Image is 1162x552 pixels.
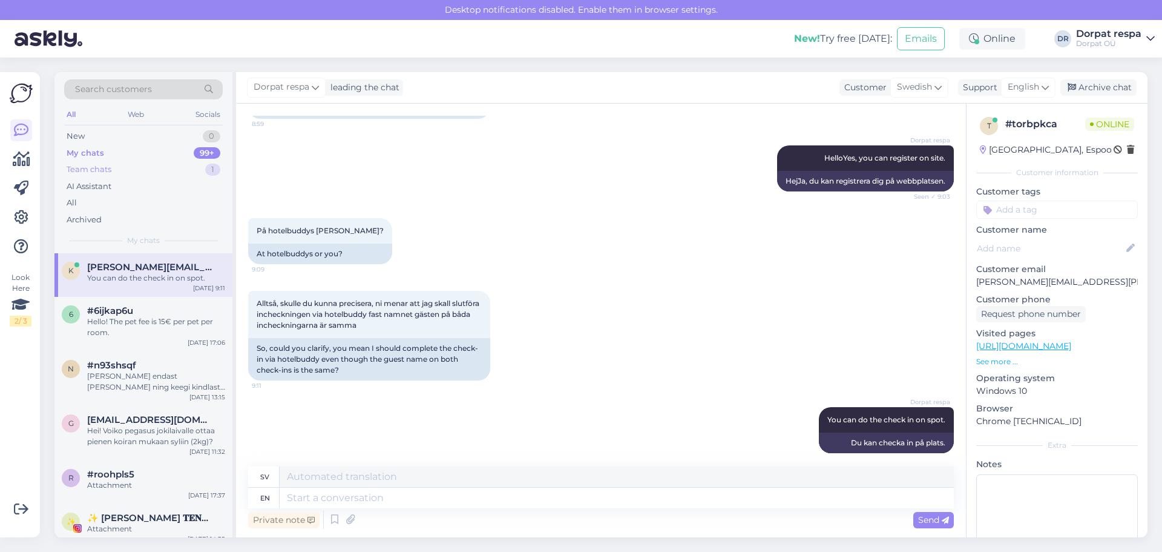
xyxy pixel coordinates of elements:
[194,147,220,159] div: 99+
[976,224,1138,236] p: Customer name
[959,28,1025,50] div: Online
[827,415,945,424] span: You can do the check in on spot.
[252,119,297,128] span: 8:59
[188,338,225,347] div: [DATE] 17:06
[87,513,213,524] span: ✨ 𝐊Ä𝐑𝐎𝐋 𝐓𝐄𝐍𝐍𝐎𝐊𝐄𝐒𝐄 ✨
[1076,39,1141,48] div: Dorpat OÜ
[976,263,1138,276] p: Customer email
[987,121,991,130] span: t
[248,244,392,264] div: At hotelbuddys or you?
[67,130,85,142] div: New
[87,305,133,316] span: #6ijkap6u
[976,306,1086,322] div: Request phone number
[67,214,102,226] div: Archived
[958,81,997,94] div: Support
[1054,30,1071,47] div: DR
[905,136,950,145] span: Dorpat respa
[1076,29,1141,39] div: Dorpat respa
[10,82,33,105] img: Askly Logo
[794,33,820,44] b: New!
[87,360,136,371] span: #n93shsqf
[203,130,220,142] div: 0
[67,181,111,193] div: AI Assistant
[87,371,225,393] div: [PERSON_NAME] endast [PERSON_NAME] ning keegi kindlasti aitab teid. Kõike head.
[68,473,74,482] span: r
[68,266,74,275] span: k
[976,201,1138,219] input: Add a tag
[976,293,1138,306] p: Customer phone
[1008,81,1039,94] span: English
[976,356,1138,367] p: See more ...
[905,192,950,201] span: Seen ✓ 9:03
[248,338,490,381] div: So, could you clarify, you mean I should complete the check-in via hotelbuddy even though the gue...
[980,144,1112,156] div: [GEOGRAPHIC_DATA], Espoo
[188,491,225,500] div: [DATE] 17:37
[905,397,950,407] span: Dorpat respa
[976,402,1138,415] p: Browser
[976,458,1138,471] p: Notes
[75,83,152,96] span: Search customers
[87,469,134,480] span: #roohpls5
[905,454,950,463] span: 9:12
[87,273,225,284] div: You can do the check in on spot.
[976,415,1138,428] p: Chrome [TECHNICAL_ID]
[260,488,270,508] div: en
[127,235,160,246] span: My chats
[257,226,384,235] span: På hotelbuddys [PERSON_NAME]?
[87,414,213,425] span: gittasailyronk@gmail.com
[976,327,1138,340] p: Visited pages
[976,276,1138,288] p: [PERSON_NAME][EMAIL_ADDRESS][PERSON_NAME][DOMAIN_NAME]
[976,372,1138,385] p: Operating system
[257,299,481,330] span: Alltså, skulle du kunna precisera, ni menar att jag skall slutföra incheckningen via hotelbuddy f...
[87,316,225,338] div: Hello! The pet fee is 15€ per pet per room.
[897,81,932,94] span: Swedish
[10,272,31,327] div: Look Here
[977,242,1124,255] input: Add name
[1005,117,1085,131] div: # torbpkca
[125,107,146,122] div: Web
[67,197,77,209] div: All
[1076,29,1155,48] a: Dorpat respaDorpat OÜ
[976,440,1138,451] div: Extra
[87,262,213,273] span: kim.jarner@gmail.com
[67,517,76,526] span: ✨
[976,341,1071,351] a: [URL][DOMAIN_NAME]
[897,27,945,50] button: Emails
[252,265,297,274] span: 9:09
[87,425,225,447] div: Hei! Voiko pegasus jokilaivalle ottaa pienen koiran mukaan syliin (2kg)?
[976,167,1138,178] div: Customer information
[1085,118,1134,131] span: Online
[193,107,223,122] div: Socials
[976,185,1138,198] p: Customer tags
[188,534,225,544] div: [DATE] 14:35
[68,419,74,428] span: g
[193,284,225,293] div: [DATE] 9:11
[976,385,1138,397] p: Windows 10
[10,316,31,327] div: 2 / 3
[260,467,269,487] div: sv
[68,364,74,373] span: n
[824,153,945,162] span: HelloYes, you can register on site.
[839,81,887,94] div: Customer
[67,147,104,159] div: My chats
[67,164,111,176] div: Team chats
[64,107,78,122] div: All
[794,32,892,46] div: Try free [DATE]:
[1060,79,1137,96] div: Archive chat
[189,393,225,402] div: [DATE] 13:15
[918,514,949,525] span: Send
[87,524,225,534] div: Attachment
[189,447,225,456] div: [DATE] 11:32
[254,81,309,94] span: Dorpat respa
[777,171,954,191] div: HejJa, du kan registrera dig på webbplatsen.
[248,512,320,528] div: Private note
[326,81,399,94] div: leading the chat
[205,164,220,176] div: 1
[87,480,225,491] div: Attachment
[252,381,297,390] span: 9:11
[69,310,73,319] span: 6
[819,433,954,453] div: Du kan checka in på plats.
